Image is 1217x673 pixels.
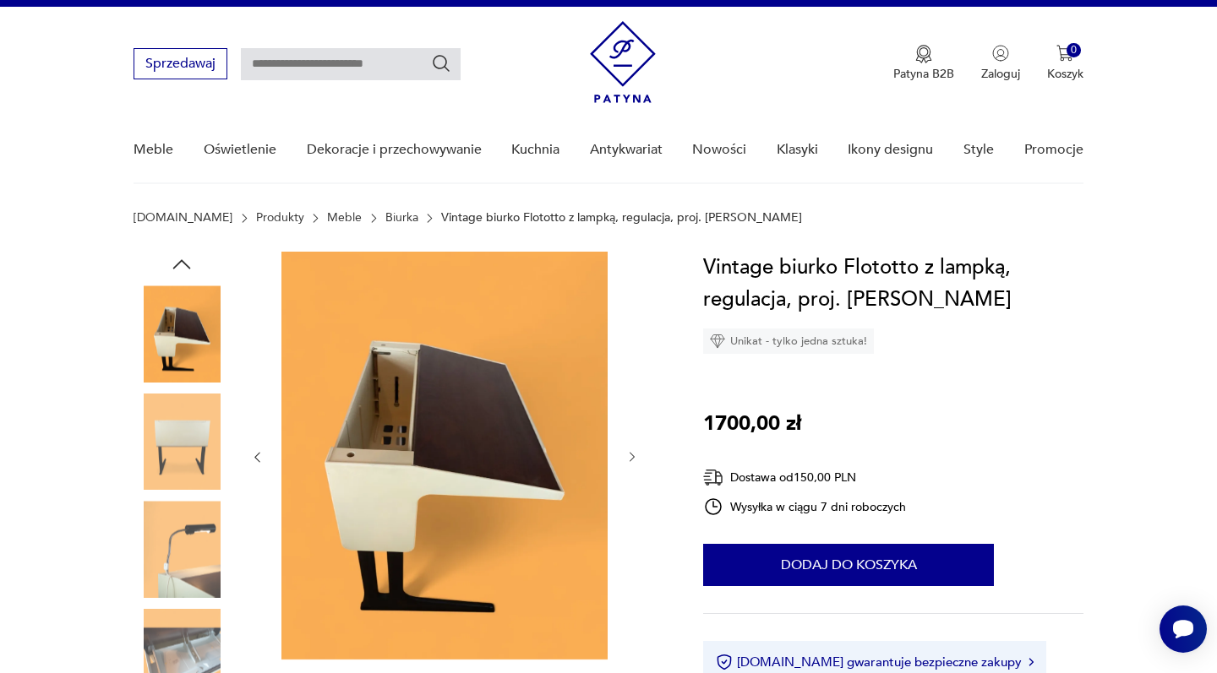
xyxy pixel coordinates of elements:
[703,544,994,586] button: Dodaj do koszyka
[1029,658,1034,666] img: Ikona strzałki w prawo
[703,252,1083,316] h1: Vintage biurko Flototto z lampką, regulacja, proj. [PERSON_NAME]
[915,45,932,63] img: Ikona medalu
[1056,45,1073,62] img: Ikona koszyka
[134,285,230,382] img: Zdjęcie produktu Vintage biurko Flototto z lampką, regulacja, proj. Luigi Colani
[703,467,906,488] div: Dostawa od 150,00 PLN
[1160,605,1207,653] iframe: Smartsupp widget button
[204,117,276,182] a: Oświetlenie
[703,408,801,440] p: 1700,00 zł
[307,117,482,182] a: Dekoracje i przechowywanie
[431,53,451,73] button: Szukaj
[134,117,173,182] a: Meble
[893,45,954,82] a: Ikona medaluPatyna B2B
[134,501,230,597] img: Zdjęcie produktu Vintage biurko Flototto z lampką, regulacja, proj. Luigi Colani
[716,654,1033,670] button: [DOMAIN_NAME] gwarantuje bezpieczne zakupy
[777,117,818,182] a: Klasyki
[590,21,656,103] img: Patyna - sklep z meblami i dekoracjami vintage
[703,328,874,354] div: Unikat - tylko jedna sztuka!
[848,117,933,182] a: Ikony designu
[716,654,733,670] img: Ikona certyfikatu
[992,45,1009,62] img: Ikonka użytkownika
[893,45,954,82] button: Patyna B2B
[1047,45,1083,82] button: 0Koszyk
[134,393,230,490] img: Zdjęcie produktu Vintage biurko Flototto z lampką, regulacja, proj. Luigi Colani
[590,117,663,182] a: Antykwariat
[710,334,725,349] img: Ikona diamentu
[692,117,746,182] a: Nowości
[1024,117,1083,182] a: Promocje
[703,497,906,517] div: Wysyłka w ciągu 7 dni roboczych
[134,48,227,79] button: Sprzedawaj
[981,66,1020,82] p: Zaloguj
[981,45,1020,82] button: Zaloguj
[327,211,362,225] a: Meble
[256,211,304,225] a: Produkty
[703,467,723,488] img: Ikona dostawy
[1067,43,1081,57] div: 0
[963,117,994,182] a: Style
[281,252,608,659] img: Zdjęcie produktu Vintage biurko Flototto z lampką, regulacja, proj. Luigi Colani
[1047,66,1083,82] p: Koszyk
[134,59,227,71] a: Sprzedawaj
[893,66,954,82] p: Patyna B2B
[441,211,802,225] p: Vintage biurko Flototto z lampką, regulacja, proj. [PERSON_NAME]
[134,211,232,225] a: [DOMAIN_NAME]
[385,211,418,225] a: Biurka
[511,117,559,182] a: Kuchnia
